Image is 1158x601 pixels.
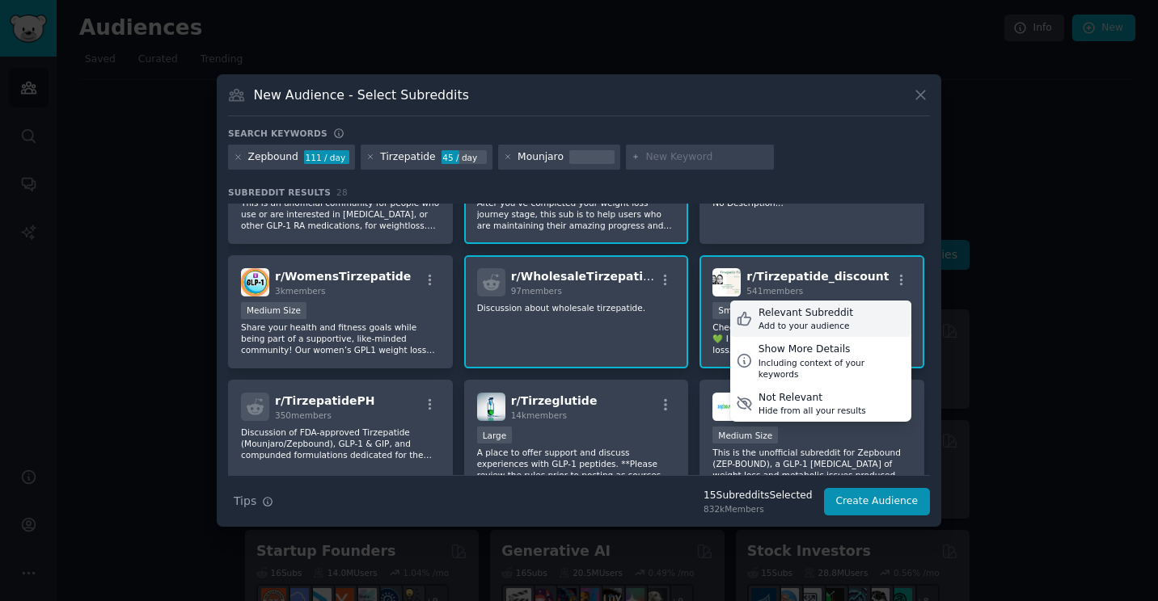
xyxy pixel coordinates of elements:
span: r/ TirzepatidePH [275,394,374,407]
span: 541 members [746,286,803,296]
img: Tirzeglutide [477,393,505,421]
button: Tips [228,487,279,515]
p: Discussion of FDA-approved Tirzepatide (Mounjaro/Zepbound), GLP-1 & GIP, and compunded formulatio... [241,427,440,460]
p: Discussion about wholesale tirzepatide. [477,302,676,313]
div: 15 Subreddit s Selected [704,489,812,503]
span: r/ WomensTirzepatide [275,270,411,283]
span: 28 [336,187,348,197]
span: 350 members [275,410,332,420]
img: WomensTirzepatide [241,268,269,296]
span: r/ WholesaleTirzepatide [511,270,659,283]
p: After you've completed your weight loss journey stage, this sub is to help users who are maintain... [477,197,676,231]
div: Hide from all your results [759,405,866,416]
div: 832k Members [704,503,812,515]
img: Tirzepatide_discount [712,268,741,296]
div: Large [477,427,513,443]
h3: Search keywords [228,128,328,139]
span: Subreddit Results [228,187,331,198]
div: Including context of your keywords [759,357,906,380]
p: This is an unofficial community for people who use or are interested in [MEDICAL_DATA], or other ... [241,197,440,231]
div: Medium Size [241,302,306,319]
div: Add to your audience [759,320,853,331]
input: New Keyword [645,150,768,165]
span: 14k members [511,410,567,420]
div: Medium Size [712,427,778,443]
span: 97 members [511,286,562,296]
div: Tirzepatide [380,150,435,165]
p: Checkout my Facebook group Tirzepatide Talk 💚 I am an ambassador for Emerge Weight loss. This is ... [712,322,911,355]
img: zepboundRX [712,393,741,421]
div: Mounjaro [518,150,564,165]
p: This is the unofficial subreddit for Zepbound (ZEP-BOUND), a GLP-1 [MEDICAL_DATA] of weight loss ... [712,447,911,481]
span: r/ Tirzeglutide [511,394,598,407]
div: Small [712,302,747,319]
span: 3k members [275,286,326,296]
h3: New Audience - Select Subreddits [254,86,469,103]
div: Zepbound [248,150,298,165]
div: 45 / day [442,150,487,165]
p: A place to offer support and discuss experiences with GLP-1 peptides. **Please review the rules p... [477,447,676,481]
span: Tips [234,493,256,510]
button: Create Audience [824,488,931,515]
div: 111 / day [304,150,349,165]
span: r/ Tirzepatide_discount [746,270,889,283]
p: Share your health and fitness goals while being part of a supportive, like-minded community! Our ... [241,322,440,355]
div: Show More Details [759,343,906,357]
div: Not Relevant [759,391,866,406]
div: Relevant Subreddit [759,306,853,321]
